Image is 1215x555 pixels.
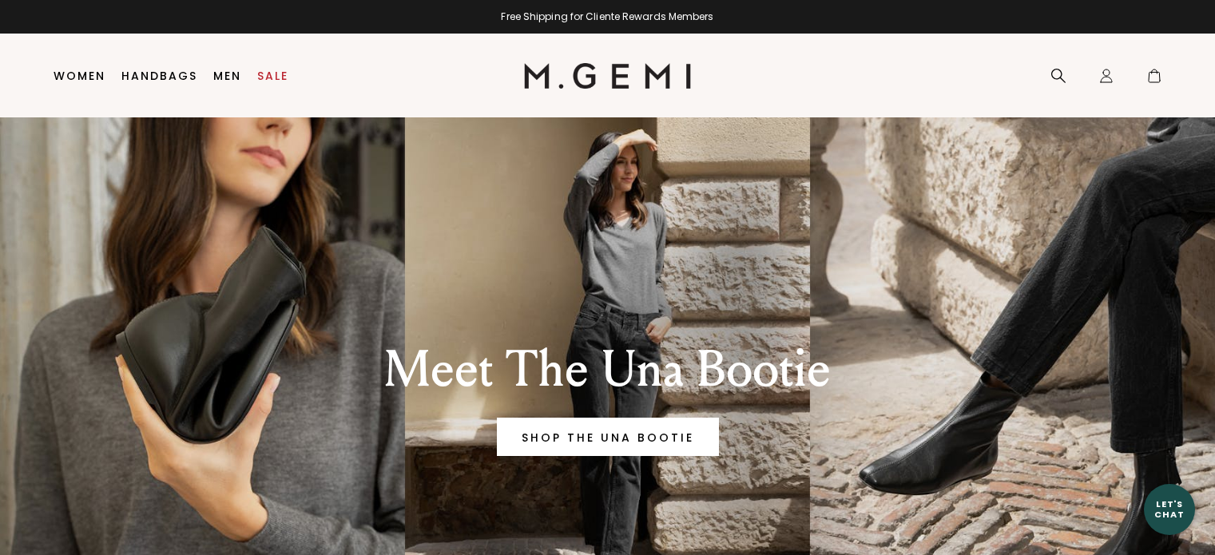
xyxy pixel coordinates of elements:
[257,69,288,82] a: Sale
[213,69,241,82] a: Men
[54,69,105,82] a: Women
[121,69,197,82] a: Handbags
[331,341,885,398] div: Meet The Una Bootie
[1144,499,1195,519] div: Let's Chat
[524,63,691,89] img: M.Gemi
[497,418,719,456] a: Banner primary button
